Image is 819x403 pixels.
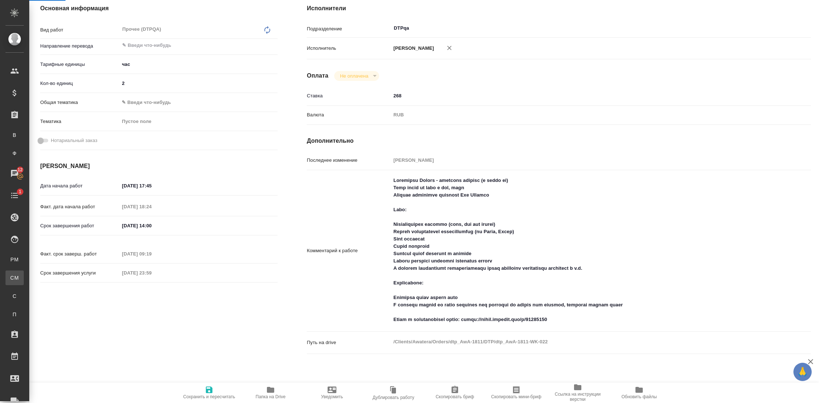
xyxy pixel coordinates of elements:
h4: Основная информация [40,4,278,13]
button: Обновить файлы [608,383,670,403]
button: Open [765,27,766,29]
button: Сохранить и пересчитать [178,383,240,403]
p: Вид работ [40,26,119,34]
button: Open [273,45,275,46]
span: В [9,131,20,139]
span: Сохранить и пересчитать [183,394,235,399]
span: 12 [13,166,27,173]
div: Пустое поле [122,118,269,125]
span: 🙏 [796,364,809,380]
span: С [9,292,20,300]
p: Валюта [307,111,391,119]
button: Не оплачена [338,73,370,79]
p: Путь на drive [307,339,391,346]
button: Дублировать работу [363,383,424,403]
span: Нотариальный заказ [51,137,97,144]
div: час [119,58,278,71]
a: С [5,289,24,303]
p: Факт. срок заверш. работ [40,250,119,258]
p: Тематика [40,118,119,125]
div: Сдан [334,71,379,81]
h4: Дополнительно [307,137,811,145]
button: Скопировать мини-бриф [486,383,547,403]
a: В [5,128,24,142]
input: ✎ Введи что-нибудь [119,220,183,231]
span: PM [9,256,20,263]
span: Уведомить [321,394,343,399]
button: Папка на Drive [240,383,301,403]
span: Скопировать бриф [435,394,474,399]
p: Срок завершения услуги [40,269,119,277]
button: Ссылка на инструкции верстки [547,383,608,403]
a: 12 [2,164,27,183]
p: Последнее изменение [307,157,391,164]
input: ✎ Введи что-нибудь [119,180,183,191]
span: Ссылка на инструкции верстки [551,392,604,402]
div: ✎ Введи что-нибудь [122,99,269,106]
div: RUB [391,109,769,121]
p: Дата начала работ [40,182,119,190]
button: Скопировать бриф [424,383,486,403]
h4: [PERSON_NAME] [40,162,278,171]
a: PM [5,252,24,267]
p: [PERSON_NAME] [391,45,434,52]
a: П [5,307,24,322]
p: Кол-во единиц [40,80,119,87]
input: Пустое поле [119,249,183,259]
div: ✎ Введи что-нибудь [119,96,278,109]
h4: Оплата [307,71,328,80]
h4: Исполнители [307,4,811,13]
p: Срок завершения работ [40,222,119,230]
span: Папка на Drive [256,394,286,399]
p: Комментарий к работе [307,247,391,254]
button: Уведомить [301,383,363,403]
input: Пустое поле [119,268,183,278]
button: Удалить исполнителя [441,40,457,56]
h2: Заказ [40,380,64,392]
p: Факт. дата начала работ [40,203,119,210]
span: CM [9,274,20,281]
input: Пустое поле [391,155,769,165]
span: 1 [14,188,26,195]
span: Скопировать мини-бриф [491,394,541,399]
input: ✎ Введи что-нибудь [121,41,251,50]
p: Исполнитель [307,45,391,52]
p: Общая тематика [40,99,119,106]
a: Ф [5,146,24,161]
span: Дублировать работу [373,395,414,400]
a: CM [5,270,24,285]
span: Обновить файлы [622,394,657,399]
textarea: Loremipsu Dolors - ametcons adipisc (e seddo ei) Temp incid ut labo e dol, magn Aliquae adminimve... [391,174,769,326]
button: 🙏 [793,363,812,381]
span: П [9,311,20,318]
div: Пустое поле [119,115,278,128]
span: Ф [9,150,20,157]
input: Пустое поле [119,201,183,212]
textarea: /Clients/Awatera/Orders/dtp_AwA-1811/DTP/dtp_AwA-1811-WK-022 [391,336,769,348]
input: ✎ Введи что-нибудь [119,78,278,89]
p: Подразделение [307,25,391,33]
input: ✎ Введи что-нибудь [391,90,769,101]
a: 1 [2,186,27,205]
p: Ставка [307,92,391,100]
p: Направление перевода [40,42,119,50]
p: Тарифные единицы [40,61,119,68]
